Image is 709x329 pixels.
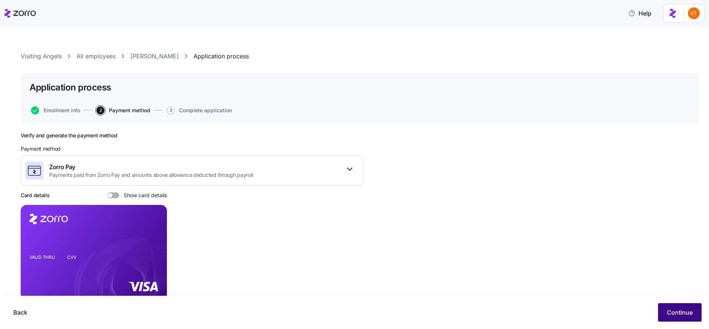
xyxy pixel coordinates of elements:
[622,6,657,21] button: Help
[21,52,62,61] a: Visiting Angels
[119,192,167,198] span: Show card details
[67,254,76,260] tspan: CVV
[667,308,693,317] span: Continue
[179,108,232,113] span: Complete application
[49,171,253,179] span: Payments paid from Zorro Pay and amounts above allowance deducted through payroll
[96,106,105,114] span: 2
[167,106,175,114] span: 3
[21,132,363,139] h2: Verify and generate the payment method
[76,52,116,61] a: All employees
[30,82,111,93] h1: Application process
[7,303,33,322] button: Back
[130,52,179,61] a: [PERSON_NAME]
[688,7,700,19] img: aad2ddc74cf02b1998d54877cdc71599
[628,9,651,18] span: Help
[109,108,150,113] span: Payment method
[31,106,80,114] button: Enrollment info
[658,303,702,322] button: Continue
[21,145,61,152] span: Payment method
[21,192,50,199] h3: Card details
[30,254,55,260] tspan: VALID THRU
[165,106,232,114] a: 3Complete application
[193,52,249,61] a: Application process
[49,162,253,172] span: Zorro Pay
[44,108,80,113] span: Enrollment info
[95,106,150,114] a: 2Payment method
[167,106,232,114] button: 3Complete application
[13,308,27,317] span: Back
[30,106,80,114] a: Enrollment info
[96,106,150,114] button: 2Payment method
